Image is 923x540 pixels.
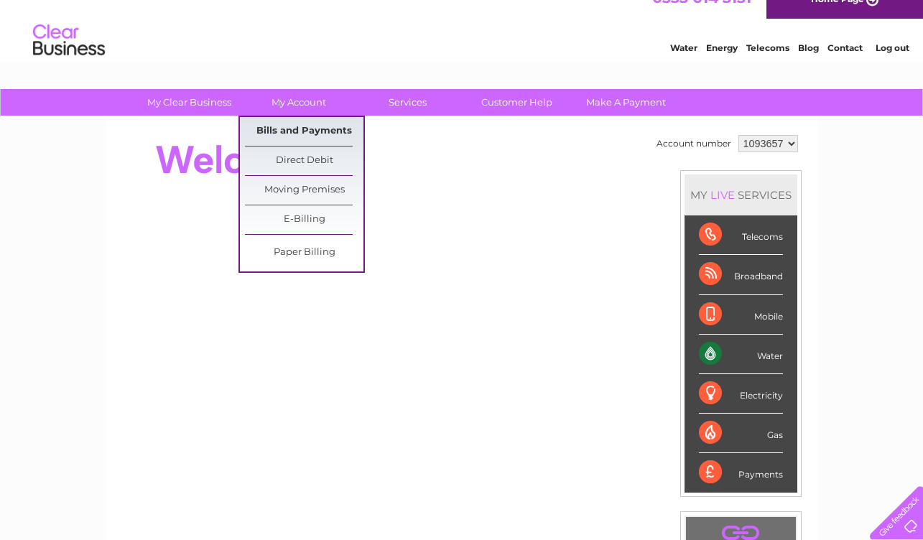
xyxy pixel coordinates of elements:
a: My Clear Business [130,89,249,116]
div: Water [699,335,783,374]
img: logo.png [32,37,106,81]
a: Log out [876,61,909,72]
a: Blog [798,61,819,72]
a: 0333 014 3131 [652,7,751,25]
div: MY SERVICES [685,174,797,215]
div: LIVE [708,188,738,202]
div: Broadband [699,255,783,294]
div: Mobile [699,295,783,335]
a: Customer Help [458,89,576,116]
a: Water [670,61,697,72]
a: Services [348,89,467,116]
a: Direct Debit [245,146,363,175]
a: My Account [239,89,358,116]
a: Contact [827,61,863,72]
td: Account number [653,131,735,156]
a: Paper Billing [245,238,363,267]
a: Bills and Payments [245,117,363,146]
div: Electricity [699,374,783,414]
div: Clear Business is a trading name of Verastar Limited (registered in [GEOGRAPHIC_DATA] No. 3667643... [123,8,802,70]
a: Energy [706,61,738,72]
div: Payments [699,453,783,492]
a: Moving Premises [245,176,363,205]
div: Telecoms [699,215,783,255]
a: E-Billing [245,205,363,234]
a: Telecoms [746,61,789,72]
div: Gas [699,414,783,453]
a: Make A Payment [567,89,685,116]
